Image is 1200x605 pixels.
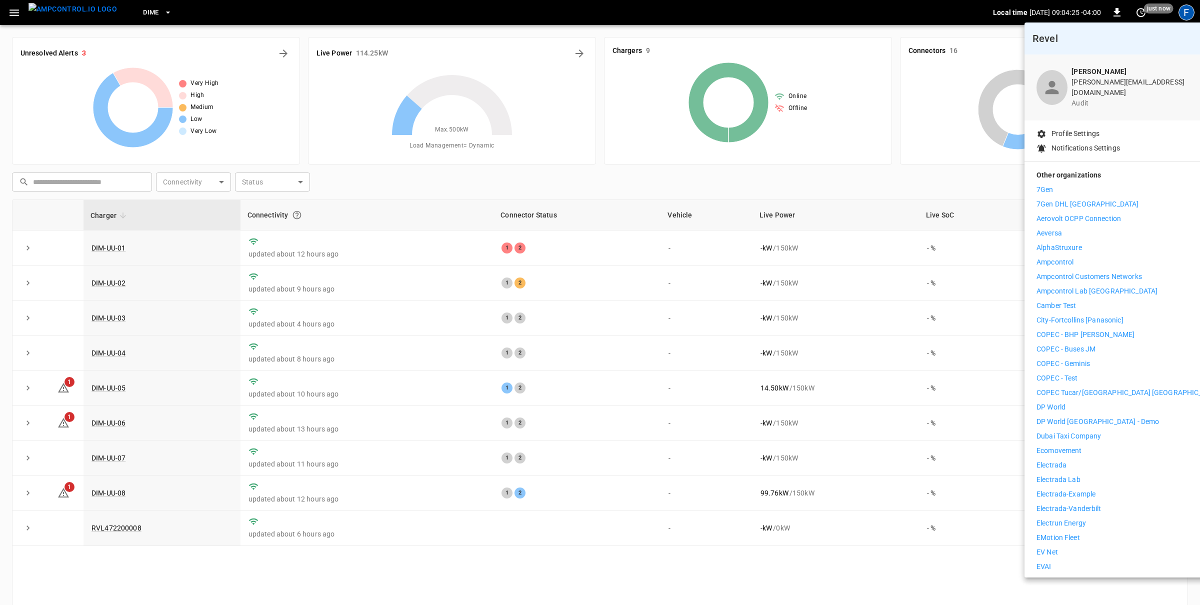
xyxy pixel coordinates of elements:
p: Ampcontrol Customers Networks [1036,271,1142,282]
p: Profile Settings [1051,128,1099,139]
p: COPEC - Geminis [1036,358,1090,369]
b: [PERSON_NAME] [1071,67,1126,75]
p: COPEC - BHP [PERSON_NAME] [1036,329,1134,340]
p: COPEC - Test [1036,373,1078,383]
p: Aeversa [1036,228,1062,238]
p: Camber Test [1036,300,1076,311]
p: Electrada [1036,460,1066,470]
p: EVAI [1036,561,1051,572]
p: Aerovolt OCPP Connection [1036,213,1121,224]
p: Electrada Lab [1036,474,1080,485]
p: City-Fortcollins [Panasonic] [1036,315,1123,325]
p: Notifications Settings [1051,143,1120,153]
p: Ampcontrol Lab [GEOGRAPHIC_DATA] [1036,286,1157,296]
p: AlphaStruxure [1036,242,1082,253]
p: eMotion Fleet [1036,532,1080,543]
p: ecomovement [1036,445,1081,456]
p: 7Gen [1036,184,1053,195]
p: Electrada-Vanderbilt [1036,503,1101,514]
p: Electrada-Example [1036,489,1095,499]
p: Ampcontrol [1036,257,1073,267]
p: EV Net [1036,547,1058,557]
p: First Student [1036,576,1077,586]
p: Dubai Taxi Company [1036,431,1101,441]
p: DP World [1036,402,1065,412]
div: profile-icon [1036,70,1067,105]
p: Electrun Energy [1036,518,1086,528]
p: COPEC - Buses JM [1036,344,1095,354]
p: 7Gen DHL [GEOGRAPHIC_DATA] [1036,199,1138,209]
p: DP World [GEOGRAPHIC_DATA] - Demo [1036,416,1159,427]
